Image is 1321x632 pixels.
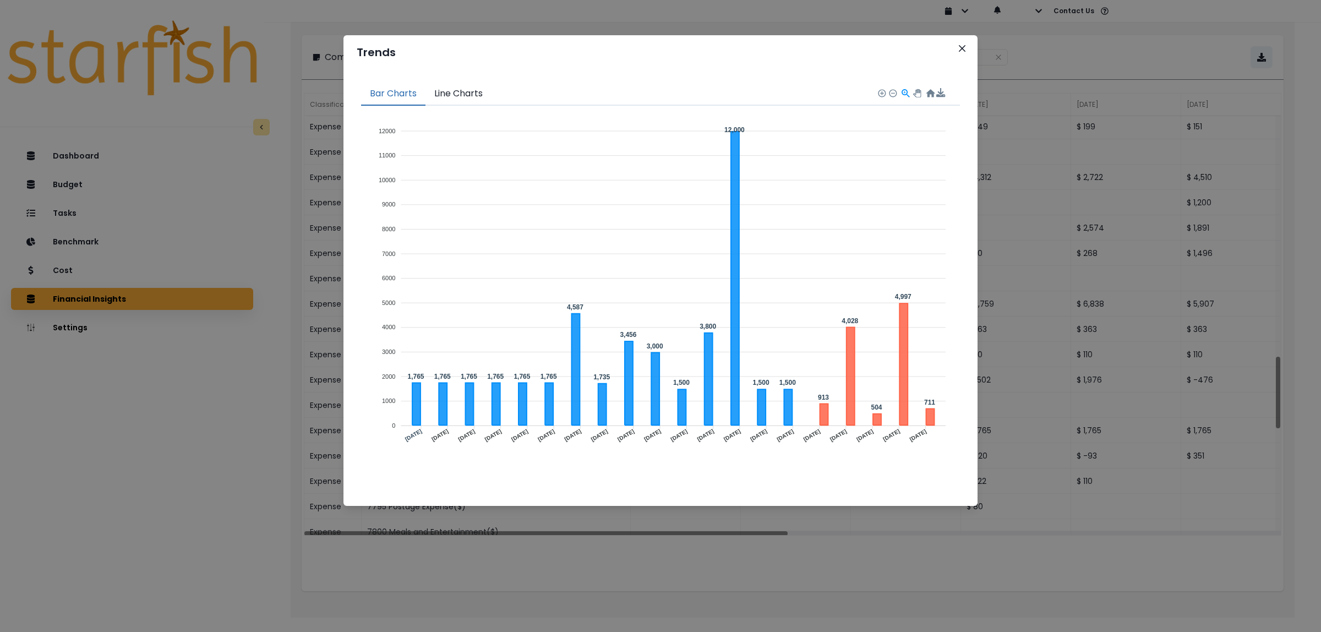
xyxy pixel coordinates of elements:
[925,88,935,97] div: Reset Zoom
[877,89,885,96] div: Zoom In
[590,428,609,443] tspan: [DATE]
[379,152,396,159] tspan: 11000
[855,428,874,443] tspan: [DATE]
[888,89,896,96] div: Zoom Out
[430,428,449,442] tspan: [DATE]
[382,299,395,306] tspan: 5000
[537,428,555,443] tspan: [DATE]
[382,373,395,380] tspan: 2000
[900,88,910,97] div: Selection Zoom
[382,226,395,232] tspan: 8000
[425,83,492,106] button: Line Charts
[696,428,715,442] tspan: [DATE]
[670,428,689,443] tspan: [DATE]
[829,428,848,443] tspan: [DATE]
[343,35,978,69] header: Trends
[382,250,395,257] tspan: 7000
[392,422,395,429] tspan: 0
[953,40,971,57] button: Close
[382,201,395,208] tspan: 9000
[361,83,425,106] button: Bar Charts
[909,428,927,443] tspan: [DATE]
[749,428,768,442] tspan: [DATE]
[776,428,794,443] tspan: [DATE]
[643,428,662,442] tspan: [DATE]
[882,428,900,442] tspan: [DATE]
[382,348,395,355] tspan: 3000
[457,428,476,443] tspan: [DATE]
[913,89,920,96] div: Panning
[723,428,741,442] tspan: [DATE]
[484,428,503,443] tspan: [DATE]
[803,428,821,443] tspan: [DATE]
[404,428,423,442] tspan: [DATE]
[382,324,395,330] tspan: 4000
[936,88,946,97] img: download-solid.76f27b67513bc6e4b1a02da61d3a2511.svg
[382,397,395,404] tspan: 1000
[563,428,582,442] tspan: [DATE]
[616,428,635,443] tspan: [DATE]
[379,177,396,183] tspan: 10000
[510,428,529,443] tspan: [DATE]
[379,128,396,134] tspan: 12000
[382,275,395,281] tspan: 6000
[936,88,946,97] div: Menu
